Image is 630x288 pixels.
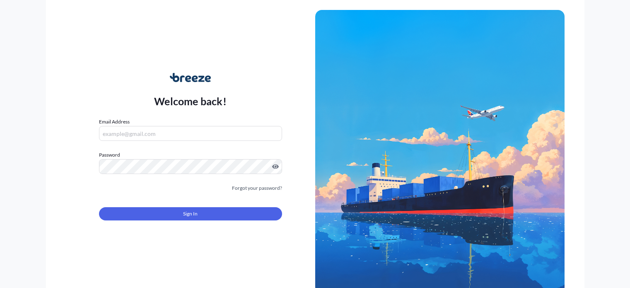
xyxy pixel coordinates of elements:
button: Show password [272,163,279,170]
a: Forgot your password? [232,184,282,192]
span: Sign In [183,210,198,218]
input: example@gmail.com [99,126,282,141]
label: Password [99,151,282,159]
label: Email Address [99,118,130,126]
button: Sign In [99,207,282,220]
p: Welcome back! [154,94,227,108]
